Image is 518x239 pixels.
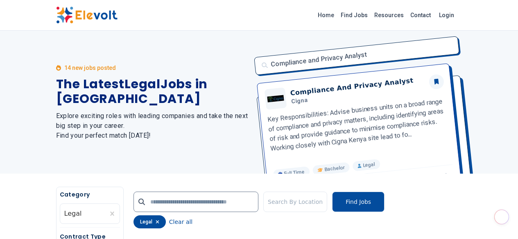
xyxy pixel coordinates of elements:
[56,77,249,106] h1: The Latest Legal Jobs in [GEOGRAPHIC_DATA]
[64,64,116,72] p: 14 new jobs posted
[314,9,337,22] a: Home
[60,190,120,199] h5: Category
[169,215,192,228] button: Clear all
[371,9,407,22] a: Resources
[56,7,118,24] img: Elevolt
[133,215,166,228] div: legal
[407,9,434,22] a: Contact
[332,192,385,212] button: Find Jobs
[56,111,249,141] h2: Explore exciting roles with leading companies and take the next big step in your career. Find you...
[337,9,371,22] a: Find Jobs
[434,7,459,23] a: Login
